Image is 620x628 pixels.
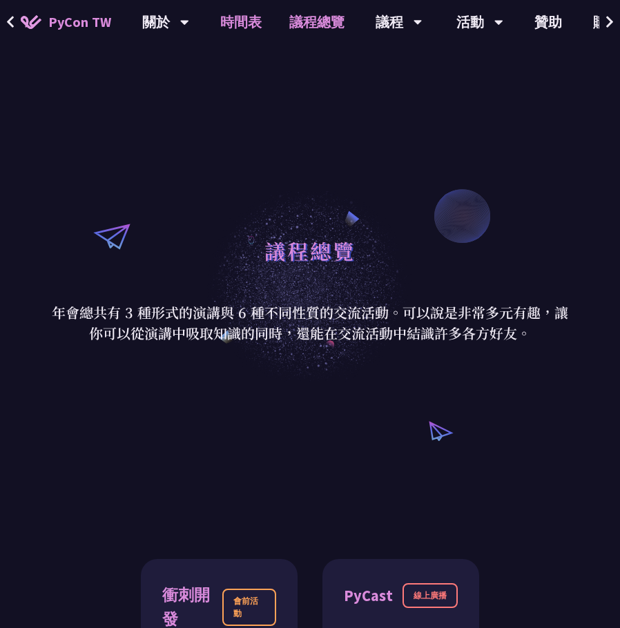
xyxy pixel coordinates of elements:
a: PyCon TW [7,5,125,39]
p: 年會總共有 3 種形式的演講與 6 種不同性質的交流活動。可以說是非常多元有趣，讓你可以從演講中吸取知識的同時，還能在交流活動中結識許多各方好友。 [48,302,572,344]
span: PyCon TW [48,12,111,32]
div: PyCast [344,584,393,608]
h1: 議程總覽 [264,230,356,271]
div: 會前活動 [222,589,276,626]
div: 線上廣播 [403,583,458,608]
img: Home icon of PyCon TW 2025 [21,15,41,29]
